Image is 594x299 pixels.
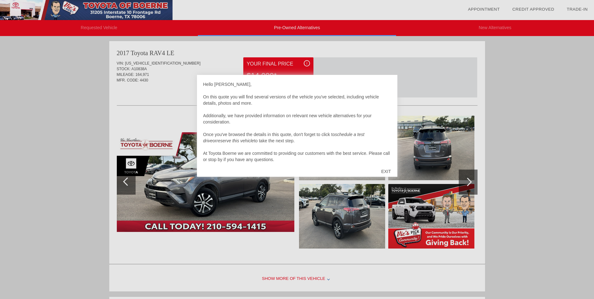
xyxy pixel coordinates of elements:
[375,162,397,181] div: EXIT
[216,138,254,143] em: reserve this vehicle
[203,81,391,163] div: Hello [PERSON_NAME], On this quote you will find several versions of the vehicle you've selected,...
[567,7,588,12] a: Trade-In
[203,132,364,143] em: schedule a test drive
[512,7,554,12] a: Credit Approved
[468,7,500,12] a: Appointment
